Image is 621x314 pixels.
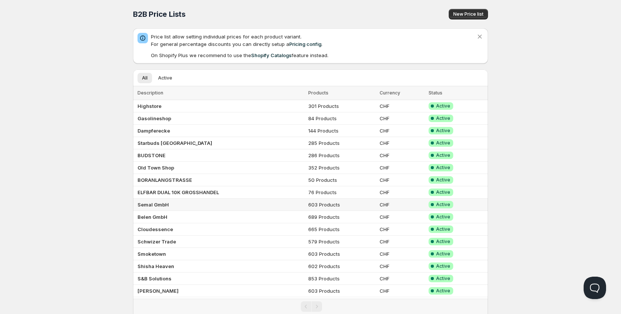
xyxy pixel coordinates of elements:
td: 50 Products [306,174,377,186]
b: Shisha Heaven [138,263,174,269]
td: CHF [377,112,427,125]
td: 352 Products [306,162,377,174]
td: 665 Products [306,223,377,236]
span: Active [436,152,450,158]
a: Pricing config [289,41,321,47]
td: 579 Products [306,236,377,248]
td: 602 Products [306,260,377,273]
b: Starbuds [GEOGRAPHIC_DATA] [138,140,212,146]
td: 76 Products [306,186,377,199]
span: Active [158,75,172,81]
td: 84 Products [306,112,377,125]
a: Shopify Catalogs [251,52,291,58]
td: 853 Products [306,273,377,285]
p: On Shopify Plus we recommend to use the feature instead. [151,52,476,59]
td: CHF [377,297,427,310]
span: All [142,75,148,81]
button: New Price list [449,9,488,19]
b: [PERSON_NAME] [138,288,179,294]
b: Belen GmbH [138,214,167,220]
span: Currency [380,90,400,96]
span: Active [436,128,450,134]
td: 603 Products [306,285,377,297]
span: Status [429,90,442,96]
nav: Pagination [133,299,488,314]
span: Active [436,226,450,232]
b: Highstore [138,103,161,109]
td: CHF [377,174,427,186]
span: Active [436,140,450,146]
td: 301 Products [306,100,377,112]
span: Description [138,90,163,96]
b: Schwizer Trade [138,239,176,245]
b: BORANLANGSTRASSE [138,177,192,183]
td: 603 Products [306,248,377,260]
span: B2B Price Lists [133,10,186,19]
td: CHF [377,100,427,112]
td: CHF [377,125,427,137]
td: CHF [377,248,427,260]
p: Price list allow setting individual prices for each product variant. For general percentage disco... [151,33,476,48]
td: 144 Products [306,125,377,137]
b: Semal GmbH [138,202,169,208]
td: 620 Products [306,297,377,310]
span: Active [436,239,450,245]
td: 689 Products [306,211,377,223]
b: S&B Solutions [138,276,172,282]
td: 603 Products [306,199,377,211]
b: ELFBAR DUAL 10K GROSSHANDEL [138,189,219,195]
span: Active [436,202,450,208]
span: Products [308,90,328,96]
span: Active [436,189,450,195]
b: Gasolineshop [138,115,171,121]
b: Smoketown [138,251,166,257]
b: Cloudessence [138,226,173,232]
td: 286 Products [306,149,377,162]
td: CHF [377,223,427,236]
td: CHF [377,236,427,248]
span: Active [436,251,450,257]
span: Active [436,263,450,269]
span: Active [436,276,450,282]
td: CHF [377,211,427,223]
span: Active [436,165,450,171]
b: Dampferecke [138,128,170,134]
td: CHF [377,162,427,174]
td: CHF [377,260,427,273]
td: CHF [377,199,427,211]
td: CHF [377,273,427,285]
span: Active [436,288,450,294]
span: Active [436,177,450,183]
td: CHF [377,137,427,149]
td: CHF [377,186,427,199]
b: Old Town Shop [138,165,174,171]
span: Active [436,214,450,220]
td: CHF [377,149,427,162]
span: Active [436,115,450,121]
span: Active [436,103,450,109]
td: CHF [377,285,427,297]
span: New Price list [453,11,483,17]
iframe: Help Scout Beacon - Open [584,277,606,299]
b: BUDSTONE [138,152,166,158]
button: Dismiss notification [475,31,485,42]
td: 285 Products [306,137,377,149]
